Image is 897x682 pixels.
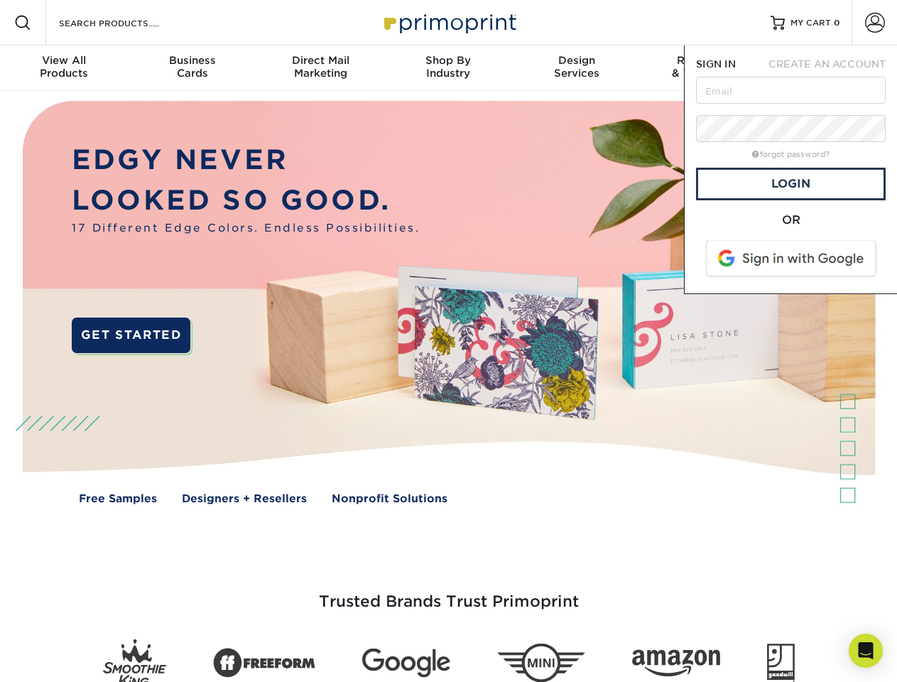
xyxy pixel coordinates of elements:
a: GET STARTED [72,318,190,353]
div: Marketing [256,54,384,80]
div: Industry [384,54,512,80]
span: Resources [641,54,768,67]
a: BusinessCards [128,45,256,91]
a: Shop ByIndustry [384,45,512,91]
img: Primoprint [378,7,520,38]
a: Login [696,168,886,200]
span: Shop By [384,54,512,67]
span: Business [128,54,256,67]
img: Google [362,649,450,678]
div: OR [696,212,886,229]
a: forgot password? [752,150,830,159]
h3: Trusted Brands Trust Primoprint [33,558,864,628]
div: & Templates [641,54,768,80]
div: Services [513,54,641,80]
span: 0 [834,18,840,28]
a: Designers + Resellers [182,491,307,507]
input: SEARCH PRODUCTS..... [58,14,196,31]
img: Amazon [632,650,720,677]
a: DesignServices [513,45,641,91]
img: Goodwill [767,644,795,682]
p: LOOKED SO GOOD. [72,180,420,221]
input: Email [696,77,886,104]
a: Nonprofit Solutions [332,491,447,507]
div: Open Intercom Messenger [849,634,883,668]
p: EDGY NEVER [72,140,420,180]
div: Cards [128,54,256,80]
span: MY CART [790,17,831,29]
a: Free Samples [79,491,157,507]
span: 17 Different Edge Colors. Endless Possibilities. [72,220,420,237]
span: Design [513,54,641,67]
a: Direct MailMarketing [256,45,384,91]
span: CREATE AN ACCOUNT [768,58,886,70]
span: Direct Mail [256,54,384,67]
a: Resources& Templates [641,45,768,91]
span: SIGN IN [696,58,736,70]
